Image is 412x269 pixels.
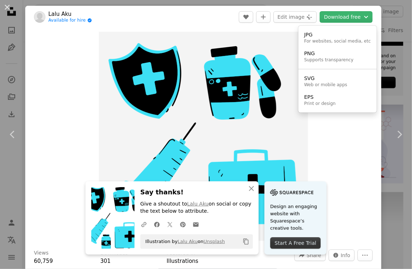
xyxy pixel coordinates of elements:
div: JPG [304,31,371,39]
button: Choose download format [320,11,373,23]
div: Supports transparency [304,57,354,63]
div: Choose download format [298,26,377,113]
div: Print or design [304,101,336,107]
div: For websites, social media, etc [304,39,371,44]
div: SVG [304,75,347,82]
div: EPS [304,94,336,101]
div: Web or mobile apps [304,82,347,88]
div: PNG [304,50,354,57]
